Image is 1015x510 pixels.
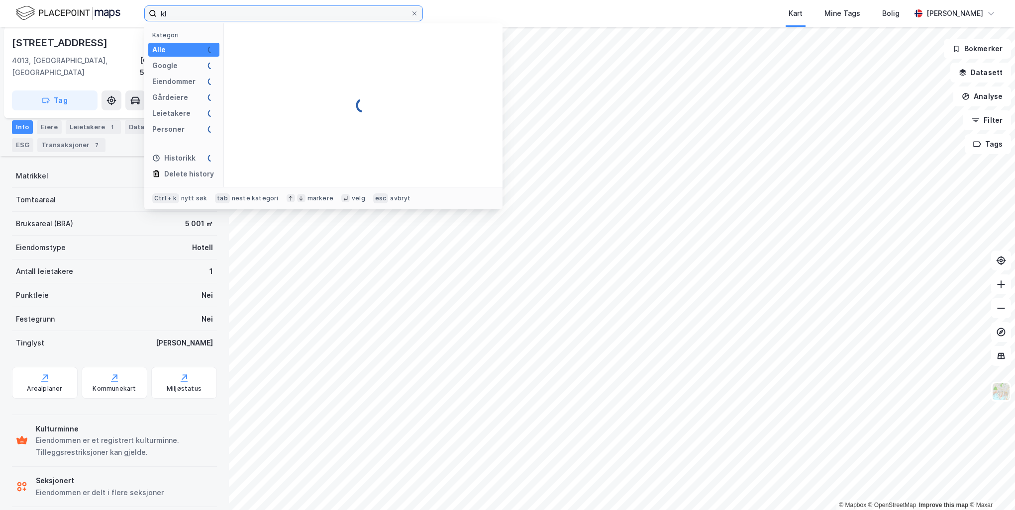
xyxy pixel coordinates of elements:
div: nytt søk [181,194,207,202]
div: 4013, [GEOGRAPHIC_DATA], [GEOGRAPHIC_DATA] [12,55,140,79]
img: spinner.a6d8c91a73a9ac5275cf975e30b51cfb.svg [207,78,215,85]
div: Kommunekart [93,385,136,393]
div: Hotell [192,242,213,254]
div: [PERSON_NAME] [926,7,983,19]
div: Eiendommen er et registrert kulturminne. Tilleggsrestriksjoner kan gjelde. [36,434,213,458]
img: Z [992,382,1011,401]
a: OpenStreetMap [868,502,916,509]
img: spinner.a6d8c91a73a9ac5275cf975e30b51cfb.svg [207,109,215,117]
img: spinner.a6d8c91a73a9ac5275cf975e30b51cfb.svg [207,62,215,70]
div: Leietakere [152,107,191,119]
div: Antall leietakere [16,265,73,277]
img: spinner.a6d8c91a73a9ac5275cf975e30b51cfb.svg [355,97,371,113]
div: Miljøstatus [167,385,202,393]
div: velg [352,194,365,202]
img: spinner.a6d8c91a73a9ac5275cf975e30b51cfb.svg [207,154,215,162]
img: spinner.a6d8c91a73a9ac5275cf975e30b51cfb.svg [207,125,215,133]
div: Seksjonert [36,475,164,487]
div: Eiendommer [152,76,196,87]
div: Kategori [152,31,219,39]
iframe: Chat Widget [965,462,1015,510]
button: Bokmerker [944,39,1011,59]
div: ESG [12,138,33,152]
div: Eiendommen er delt i flere seksjoner [36,487,164,499]
div: Bruksareal (BRA) [16,218,73,230]
div: 7 [92,140,101,150]
button: Datasett [950,63,1011,83]
div: Mine Tags [824,7,860,19]
div: Nei [202,289,213,301]
button: Analyse [953,86,1011,106]
img: spinner.a6d8c91a73a9ac5275cf975e30b51cfb.svg [207,46,215,54]
button: Filter [963,110,1011,130]
div: neste kategori [232,194,279,202]
img: logo.f888ab2527a4732fd821a326f86c7f29.svg [16,4,120,22]
div: 1 [107,122,117,132]
div: Historikk [152,152,196,164]
div: Festegrunn [16,313,55,325]
div: avbryt [390,194,410,202]
div: esc [373,193,389,203]
div: Google [152,60,178,72]
div: Kontrollprogram for chat [965,462,1015,510]
div: Transaksjoner [37,138,105,152]
div: Nei [202,313,213,325]
a: Mapbox [839,502,866,509]
div: Leietakere [66,120,121,134]
div: Delete history [164,168,214,180]
div: Tinglyst [16,337,44,349]
div: Personer [152,123,185,135]
div: tab [215,193,230,203]
div: Gårdeiere [152,91,188,103]
div: Ctrl + k [152,193,179,203]
img: spinner.a6d8c91a73a9ac5275cf975e30b51cfb.svg [207,93,215,101]
div: Tomteareal [16,194,56,206]
div: Eiendomstype [16,242,66,254]
div: Arealplaner [27,385,62,393]
div: [STREET_ADDRESS] [12,35,109,51]
div: Kulturminne [36,423,213,435]
div: markere [307,194,333,202]
button: Tag [12,90,98,110]
div: Alle [152,44,166,56]
div: Bolig [882,7,900,19]
div: 5 001 ㎡ [185,218,213,230]
div: Eiere [37,120,62,134]
div: Datasett [125,120,162,134]
div: 1 [209,265,213,277]
button: Tags [965,134,1011,154]
input: Søk på adresse, matrikkel, gårdeiere, leietakere eller personer [157,6,410,21]
a: Improve this map [919,502,968,509]
div: Punktleie [16,289,49,301]
div: Matrikkel [16,170,48,182]
div: [GEOGRAPHIC_DATA], 55/546 [140,55,217,79]
div: [PERSON_NAME] [156,337,213,349]
div: Kart [789,7,803,19]
div: Info [12,120,33,134]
